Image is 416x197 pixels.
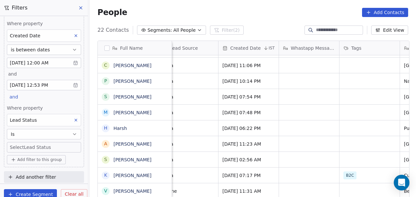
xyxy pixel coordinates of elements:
[113,94,151,99] a: [PERSON_NAME]
[351,45,361,51] span: Tags
[113,141,151,147] a: [PERSON_NAME]
[222,62,275,69] span: [DATE] 11:06 PM
[104,125,108,132] div: H
[113,173,151,178] a: [PERSON_NAME]
[222,188,275,194] span: [DATE] 11:31 AM
[147,27,172,34] span: Segments:
[269,45,275,51] span: IST
[162,188,214,194] span: Offline
[222,94,275,100] span: [DATE] 07:54 PM
[113,188,151,194] a: [PERSON_NAME]
[162,156,214,163] span: Meta
[162,125,214,132] span: Meta
[222,156,275,163] span: [DATE] 02:56 AM
[210,26,244,35] button: Filter(2)
[104,78,107,84] div: P
[222,78,275,84] span: [DATE] 10:14 PM
[113,126,127,131] a: Harsh
[394,175,409,190] div: Open Intercom Messenger
[98,41,172,55] div: Full Name
[104,62,107,69] div: C
[173,27,196,34] span: All People
[104,188,107,194] div: V
[97,26,129,34] span: 22 Contacts
[113,110,151,115] a: [PERSON_NAME]
[97,8,127,17] span: People
[158,41,218,55] div: Lead Source
[104,93,107,100] div: S
[104,109,108,116] div: M
[343,171,356,179] span: B2C
[120,45,143,51] span: Full Name
[162,141,214,147] span: Meta
[162,62,214,69] span: Meta
[162,94,214,100] span: Meta
[222,141,275,147] span: [DATE] 11:23 AM
[371,26,408,35] button: Edit View
[104,172,107,179] div: k
[113,157,151,162] a: [PERSON_NAME]
[104,156,107,163] div: S
[162,109,214,116] span: Meta
[222,172,275,179] span: [DATE] 07:17 PM
[113,79,151,84] a: [PERSON_NAME]
[162,172,214,179] span: Meta
[222,109,275,116] span: [DATE] 07:48 PM
[222,125,275,132] span: [DATE] 06:22 PM
[113,63,151,68] a: [PERSON_NAME]
[230,45,261,51] span: Created Date
[170,45,198,51] span: Lead Source
[279,41,339,55] div: Whastapp Message
[104,140,107,147] div: A
[162,78,214,84] span: Meta
[218,41,279,55] div: Created DateIST
[339,41,400,55] div: Tags
[291,45,335,51] span: Whastapp Message
[362,8,408,17] button: Add Contacts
